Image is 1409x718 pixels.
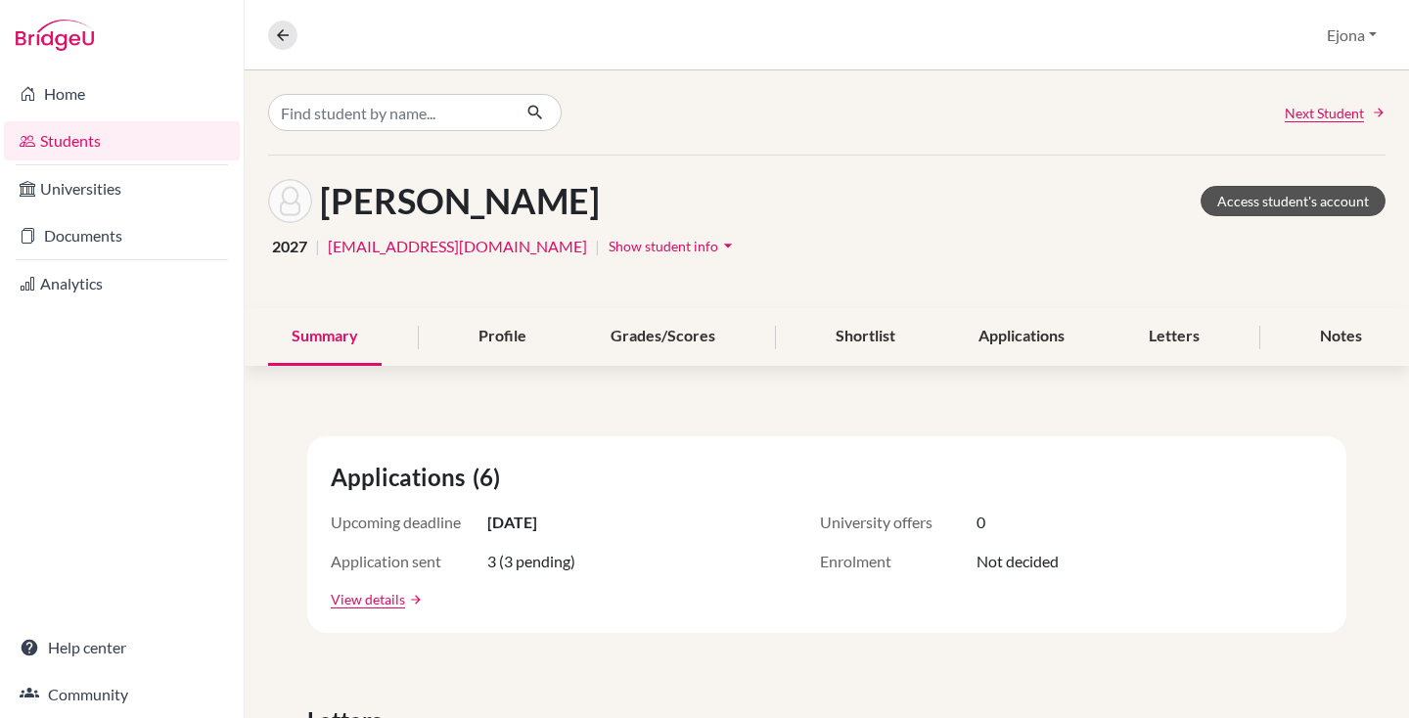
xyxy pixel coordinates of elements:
[977,511,985,534] span: 0
[608,231,739,261] button: Show student infoarrow_drop_down
[331,460,473,495] span: Applications
[4,216,240,255] a: Documents
[1285,103,1386,123] a: Next Student
[820,511,977,534] span: University offers
[4,628,240,667] a: Help center
[4,169,240,208] a: Universities
[268,94,511,131] input: Find student by name...
[4,264,240,303] a: Analytics
[331,589,405,609] a: View details
[595,235,600,258] span: |
[977,550,1059,573] span: Not decided
[587,308,739,366] div: Grades/Scores
[320,180,600,222] h1: [PERSON_NAME]
[487,550,575,573] span: 3 (3 pending)
[1318,17,1386,54] button: Ejona
[1296,308,1386,366] div: Notes
[955,308,1088,366] div: Applications
[609,238,718,254] span: Show student info
[268,179,312,223] img: John Chan's avatar
[4,74,240,113] a: Home
[405,593,423,606] a: arrow_forward
[331,550,487,573] span: Application sent
[487,511,537,534] span: [DATE]
[16,20,94,51] img: Bridge-U
[268,308,382,366] div: Summary
[328,235,587,258] a: [EMAIL_ADDRESS][DOMAIN_NAME]
[1201,186,1386,216] a: Access student's account
[272,235,307,258] span: 2027
[1285,103,1364,123] span: Next Student
[473,460,508,495] span: (6)
[4,675,240,714] a: Community
[718,236,738,255] i: arrow_drop_down
[455,308,550,366] div: Profile
[331,511,487,534] span: Upcoming deadline
[4,121,240,160] a: Students
[1125,308,1223,366] div: Letters
[812,308,919,366] div: Shortlist
[820,550,977,573] span: Enrolment
[315,235,320,258] span: |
